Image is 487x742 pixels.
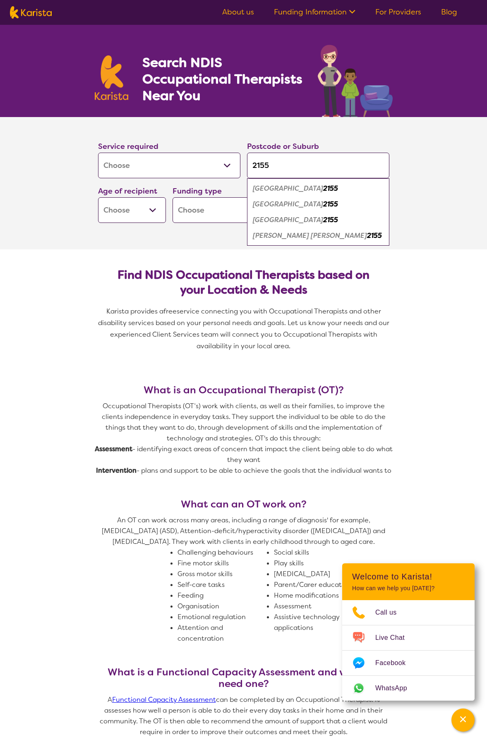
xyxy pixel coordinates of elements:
[323,184,338,193] em: 2155
[178,547,267,558] li: Challenging behaviours
[441,7,457,17] a: Blog
[342,600,475,701] ul: Choose channel
[95,401,393,444] p: Occupational Therapists (OT’s) work with clients, as well as their families, to improve the clien...
[352,572,465,582] h2: Welcome to Karista!
[112,695,216,704] a: Functional Capacity Assessment
[342,563,475,701] div: Channel Menu
[274,558,364,569] li: Play skills
[98,141,158,151] label: Service required
[95,384,393,396] h3: What is an Occupational Therapist (OT)?
[274,601,364,612] li: Assessment
[95,445,132,453] strong: Assessment
[247,141,319,151] label: Postcode or Suburb
[10,6,52,19] img: Karista logo
[178,622,267,644] li: Attention and concentration
[251,212,385,228] div: Kellyville Ridge 2155
[318,45,393,117] img: occupational-therapy
[274,547,364,558] li: Social skills
[274,612,364,633] li: Assistive technology applications
[451,708,475,732] button: Channel Menu
[274,590,364,601] li: Home modifications
[274,579,364,590] li: Parent/Carer education
[178,569,267,579] li: Gross motor skills
[222,7,254,17] a: About us
[323,200,338,208] em: 2155
[375,606,407,619] span: Call us
[163,307,177,316] span: free
[95,55,129,100] img: Karista logo
[96,466,137,475] strong: Intervention
[375,632,415,644] span: Live Chat
[253,215,323,224] em: [GEOGRAPHIC_DATA]
[95,465,393,476] p: - plans and support to be able to achieve the goals that the individual wants to
[105,268,383,297] h2: Find NDIS Occupational Therapists based on your Location & Needs
[247,153,389,178] input: Type
[375,657,415,669] span: Facebook
[342,676,475,701] a: Web link opens in a new tab.
[95,444,393,465] p: - identifying exact areas of concern that impact the client being able to do what they want
[274,7,355,17] a: Funding Information
[253,231,367,240] em: [PERSON_NAME] [PERSON_NAME]
[352,585,465,592] p: How can we help you [DATE]?
[173,186,222,196] label: Funding type
[106,307,163,316] span: Karista provides a
[95,515,393,547] p: An OT can work across many areas, including a range of diagnosis' for example, [MEDICAL_DATA] (AS...
[98,186,157,196] label: Age of recipient
[95,498,393,510] h3: What can an OT work on?
[178,590,267,601] li: Feeding
[251,181,385,196] div: Beaumont Hills 2155
[375,682,417,694] span: WhatsApp
[253,184,323,193] em: [GEOGRAPHIC_DATA]
[98,307,391,350] span: service connecting you with Occupational Therapists and other disability services based on your p...
[251,196,385,212] div: Kellyville 2155
[274,569,364,579] li: [MEDICAL_DATA]
[323,215,338,224] em: 2155
[375,7,421,17] a: For Providers
[95,666,393,689] h3: What is a Functional Capacity Assessment and why do I need one?
[178,579,267,590] li: Self-care tasks
[178,558,267,569] li: Fine motor skills
[178,601,267,612] li: Organisation
[178,612,267,622] li: Emotional regulation
[253,200,323,208] em: [GEOGRAPHIC_DATA]
[251,228,385,244] div: Rouse Hill 2155
[367,231,382,240] em: 2155
[142,54,303,104] h1: Search NDIS Occupational Therapists Near You
[100,695,389,736] span: A can be completed by an Occupational Therapist. It assesses how well a person is able to do thei...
